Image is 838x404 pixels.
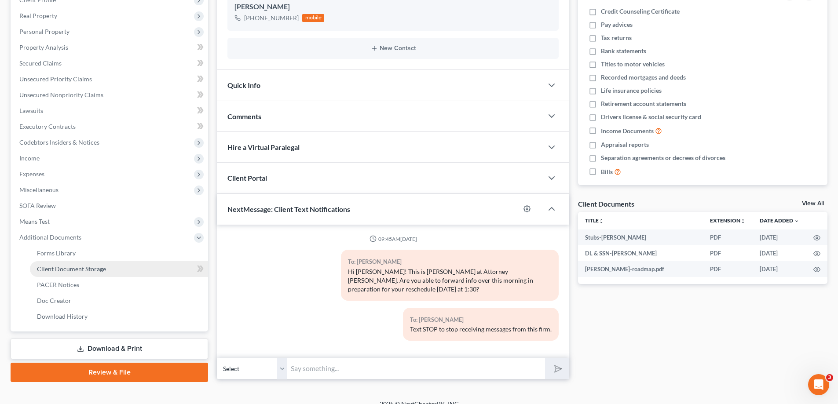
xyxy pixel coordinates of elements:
[601,153,725,162] span: Separation agreements or decrees of divorces
[578,229,703,245] td: Stubs-[PERSON_NAME]
[578,245,703,261] td: DL & SSN-[PERSON_NAME]
[19,170,44,178] span: Expenses
[348,257,552,267] div: To: [PERSON_NAME]
[410,325,552,334] div: Text STOP to stop receiving messages from this firm.
[19,107,43,114] span: Lawsuits
[601,33,632,42] span: Tax returns
[19,12,57,19] span: Real Property
[30,293,208,309] a: Doc Creator
[740,218,746,224] i: unfold_more
[37,249,76,257] span: Forms Library
[302,14,324,22] div: mobile
[19,218,50,225] span: Means Test
[19,138,99,146] span: Codebtors Insiders & Notices
[410,315,552,325] div: To: [PERSON_NAME]
[19,202,56,209] span: SOFA Review
[348,267,552,294] div: Hi [PERSON_NAME]! This is [PERSON_NAME] at Attorney [PERSON_NAME]. Are you able to forward info o...
[601,7,680,16] span: Credit Counseling Certificate
[19,123,76,130] span: Executory Contracts
[19,28,70,35] span: Personal Property
[601,99,686,108] span: Retirement account statements
[599,218,604,224] i: unfold_more
[37,313,88,320] span: Download History
[703,261,753,277] td: PDF
[585,217,604,224] a: Titleunfold_more
[753,261,806,277] td: [DATE]
[601,127,654,135] span: Income Documents
[703,245,753,261] td: PDF
[287,358,545,379] input: Say something...
[826,374,833,381] span: 3
[802,200,824,207] a: View All
[244,14,299,22] div: [PHONE_NUMBER]
[37,265,106,273] span: Client Document Storage
[578,199,634,208] div: Client Documents
[753,245,806,261] td: [DATE]
[227,112,261,120] span: Comments
[601,167,613,176] span: Bills
[11,338,208,359] a: Download & Print
[601,140,649,149] span: Appraisal reports
[12,40,208,55] a: Property Analysis
[11,363,208,382] a: Review & File
[753,229,806,245] td: [DATE]
[601,113,701,121] span: Drivers license & social security card
[19,44,68,51] span: Property Analysis
[601,47,646,55] span: Bank statements
[30,261,208,277] a: Client Document Storage
[12,103,208,119] a: Lawsuits
[601,60,665,69] span: Titles to motor vehicles
[227,235,559,243] div: 09:45AM[DATE]
[30,309,208,324] a: Download History
[19,75,92,83] span: Unsecured Priority Claims
[30,245,208,261] a: Forms Library
[37,297,71,304] span: Doc Creator
[601,86,662,95] span: Life insurance policies
[703,229,753,245] td: PDF
[227,205,350,213] span: NextMessage: Client Text Notifications
[12,119,208,135] a: Executory Contracts
[808,374,829,395] iframe: Intercom live chat
[19,186,59,193] span: Miscellaneous
[578,261,703,277] td: [PERSON_NAME]-roadmap.pdf
[19,91,103,98] span: Unsecured Nonpriority Claims
[19,233,81,241] span: Additional Documents
[601,20,633,29] span: Pay advices
[12,71,208,87] a: Unsecured Priority Claims
[234,45,552,52] button: New Contact
[19,59,62,67] span: Secured Claims
[227,143,300,151] span: Hire a Virtual Paralegal
[227,174,267,182] span: Client Portal
[234,2,552,12] div: [PERSON_NAME]
[19,154,40,162] span: Income
[12,87,208,103] a: Unsecured Nonpriority Claims
[12,55,208,71] a: Secured Claims
[710,217,746,224] a: Extensionunfold_more
[227,81,260,89] span: Quick Info
[37,281,79,288] span: PACER Notices
[601,73,686,82] span: Recorded mortgages and deeds
[30,277,208,293] a: PACER Notices
[760,217,799,224] a: Date Added expand_more
[12,198,208,214] a: SOFA Review
[794,218,799,224] i: expand_more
